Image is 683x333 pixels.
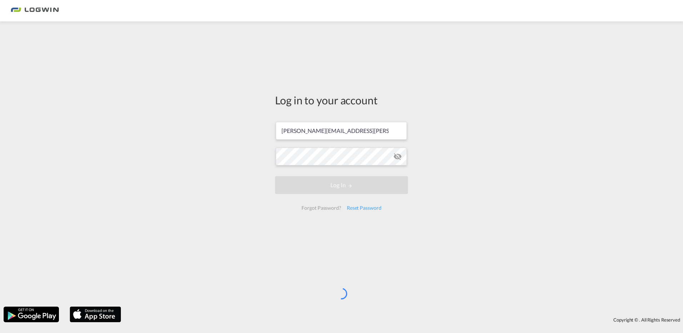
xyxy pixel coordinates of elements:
[125,314,683,326] div: Copyright © . All Rights Reserved
[3,306,60,323] img: google.png
[276,122,407,140] input: Enter email/phone number
[393,152,402,161] md-icon: icon-eye-off
[299,202,344,214] div: Forgot Password?
[275,176,408,194] button: LOGIN
[344,202,384,214] div: Reset Password
[69,306,122,323] img: apple.png
[11,3,59,19] img: bc73a0e0d8c111efacd525e4c8ad7d32.png
[275,93,408,108] div: Log in to your account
